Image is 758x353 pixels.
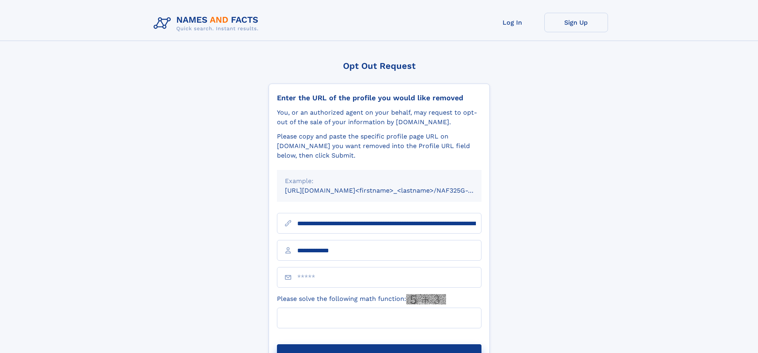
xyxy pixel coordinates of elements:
div: You, or an authorized agent on your behalf, may request to opt-out of the sale of your informatio... [277,108,481,127]
label: Please solve the following math function: [277,294,446,304]
div: Please copy and paste the specific profile page URL on [DOMAIN_NAME] you want removed into the Pr... [277,132,481,160]
a: Sign Up [544,13,608,32]
div: Example: [285,176,474,186]
small: [URL][DOMAIN_NAME]<firstname>_<lastname>/NAF325G-xxxxxxxx [285,187,497,194]
a: Log In [481,13,544,32]
div: Enter the URL of the profile you would like removed [277,94,481,102]
img: Logo Names and Facts [150,13,265,34]
div: Opt Out Request [269,61,490,71]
